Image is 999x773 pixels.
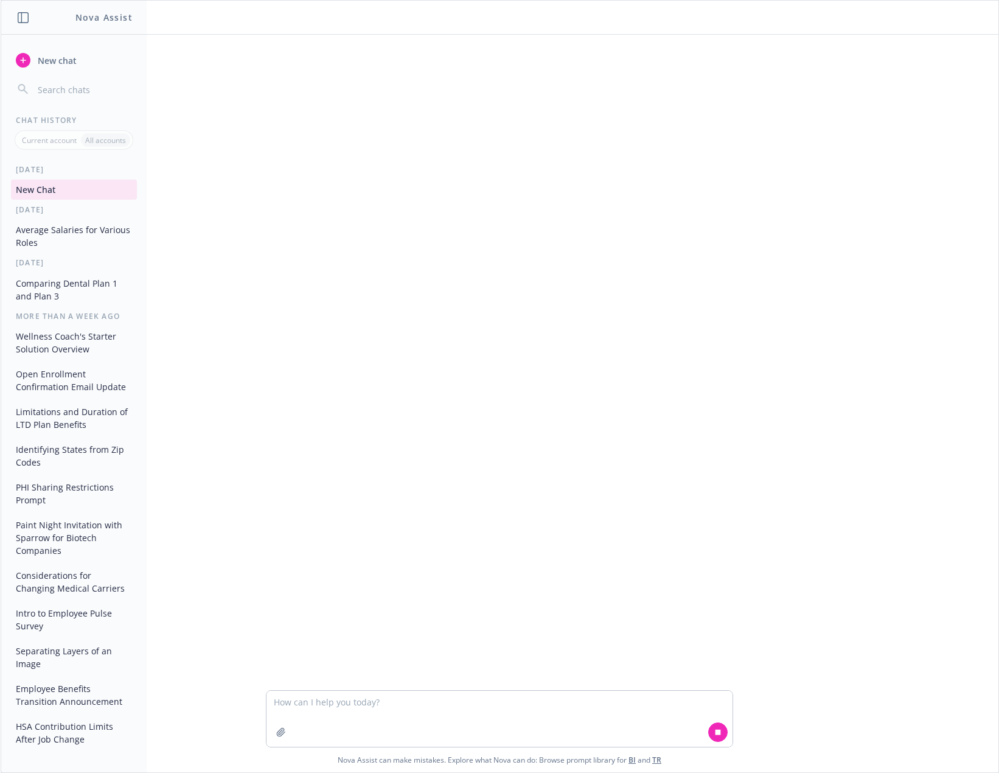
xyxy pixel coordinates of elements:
[11,326,137,359] button: Wellness Coach's Starter Solution Overview
[11,273,137,306] button: Comparing Dental Plan 1 and Plan 3
[5,747,994,772] span: Nova Assist can make mistakes. Explore what Nova can do: Browse prompt library for and
[11,603,137,636] button: Intro to Employee Pulse Survey
[35,54,77,67] span: New chat
[652,755,661,765] a: TR
[11,220,137,253] button: Average Salaries for Various Roles
[85,135,126,145] p: All accounts
[11,477,137,510] button: PHI Sharing Restrictions Prompt
[35,81,132,98] input: Search chats
[1,257,147,268] div: [DATE]
[75,11,133,24] h1: Nova Assist
[1,205,147,215] div: [DATE]
[11,515,137,561] button: Paint Night Invitation with Sparrow for Biotech Companies
[11,679,137,712] button: Employee Benefits Transition Announcement
[11,641,137,674] button: Separating Layers of an Image
[11,716,137,749] button: HSA Contribution Limits After Job Change
[1,164,147,175] div: [DATE]
[628,755,636,765] a: BI
[11,565,137,598] button: Considerations for Changing Medical Carriers
[1,311,147,321] div: More than a week ago
[11,439,137,472] button: Identifying States from Zip Codes
[11,364,137,397] button: Open Enrollment Confirmation Email Update
[1,115,147,125] div: Chat History
[11,180,137,200] button: New Chat
[11,402,137,435] button: Limitations and Duration of LTD Plan Benefits
[22,135,77,145] p: Current account
[11,49,137,71] button: New chat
